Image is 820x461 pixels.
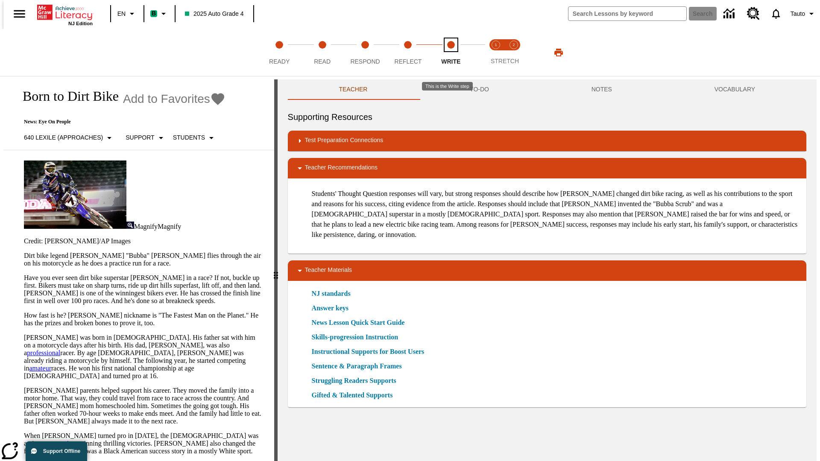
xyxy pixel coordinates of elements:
button: Print [545,45,572,60]
a: News Lesson Quick Start Guide, Will open in new browser window or tab [312,318,405,328]
button: Ready step 1 of 5 [255,29,304,76]
a: Gifted & Talented Supports [312,390,398,400]
span: B [152,8,156,19]
a: sensation [50,440,76,447]
button: Stretch Read step 1 of 2 [483,29,508,76]
p: Dirt bike legend [PERSON_NAME] "Bubba" [PERSON_NAME] flies through the air on his motorcycle as h... [24,252,264,267]
div: Instructional Panel Tabs [288,79,806,100]
p: Teacher Recommendations [305,163,378,173]
button: Read step 2 of 5 [297,29,347,76]
img: Motocross racer James Stewart flies through the air on his dirt bike. [24,160,126,229]
span: STRETCH [491,58,519,64]
div: activity [278,79,817,461]
span: Read [314,58,331,65]
a: Notifications [765,3,787,25]
div: reading [3,79,274,457]
span: EN [117,9,126,18]
button: Profile/Settings [787,6,820,21]
p: Support [126,133,154,142]
span: Magnify [158,223,181,230]
button: Scaffolds, Support [122,130,169,146]
p: Students' Thought Question responses will vary, but strong responses should describe how [PERSON_... [312,189,799,240]
p: Have you ever seen dirt bike superstar [PERSON_NAME] in a race? If not, buckle up first. Bikers m... [24,274,264,305]
a: NJ standards [312,289,356,299]
a: Sentence & Paragraph Frames, Will open in new browser window or tab [312,361,402,371]
button: Boost Class color is mint green. Change class color [147,6,172,21]
a: Data Center [718,2,742,26]
span: 2025 Auto Grade 4 [185,9,244,18]
h1: Born to Dirt Bike [14,88,119,104]
div: Press Enter or Spacebar and then press right and left arrow keys to move the slider [274,79,278,461]
p: News: Eye On People [14,119,225,125]
input: search field [568,7,686,20]
h6: Supporting Resources [288,110,806,124]
button: Write step 5 of 5 [426,29,476,76]
a: professional [27,349,60,356]
a: Answer keys, Will open in new browser window or tab [312,303,348,313]
p: [PERSON_NAME] parents helped support his career. They moved the family into a motor home. That wa... [24,387,264,425]
p: [PERSON_NAME] was born in [DEMOGRAPHIC_DATA]. His father sat with him on a motorcycle days after ... [24,334,264,380]
button: Respond step 3 of 5 [340,29,390,76]
div: Teacher Recommendations [288,158,806,178]
button: Support Offline [26,441,87,461]
p: Credit: [PERSON_NAME]/AP Images [24,237,264,245]
span: Reflect [395,58,422,65]
div: Test Preparation Connections [288,131,806,151]
a: Struggling Readers Supports [312,376,401,386]
button: Stretch Respond step 2 of 2 [501,29,526,76]
button: Open side menu [7,1,32,26]
img: Magnify [126,222,134,229]
button: Select Lexile, 640 Lexile (Approaches) [20,130,118,146]
span: Tauto [791,9,805,18]
button: Select Student [170,130,220,146]
span: Ready [269,58,290,65]
div: This is the Write step [422,82,473,90]
button: Language: EN, Select a language [114,6,141,21]
div: Teacher Materials [288,260,806,281]
span: Write [441,58,460,65]
p: 640 Lexile (Approaches) [24,133,103,142]
text: 1 [495,43,497,47]
span: Support Offline [43,448,80,454]
button: Teacher [288,79,419,100]
p: When [PERSON_NAME] turned pro in [DATE], the [DEMOGRAPHIC_DATA] was an instant , winning thrillin... [24,432,264,455]
p: Teacher Materials [305,266,352,276]
button: TO-DO [419,79,540,100]
a: amateur [29,365,51,372]
a: Instructional Supports for Boost Users, Will open in new browser window or tab [312,347,425,357]
p: Test Preparation Connections [305,136,384,146]
a: Resource Center, Will open in new tab [742,2,765,25]
span: Magnify [134,223,158,230]
span: Add to Favorites [123,92,210,106]
button: VOCABULARY [663,79,806,100]
button: Add to Favorites - Born to Dirt Bike [123,91,225,106]
text: 2 [512,43,515,47]
p: Students [173,133,205,142]
p: How fast is he? [PERSON_NAME] nickname is "The Fastest Man on the Planet." He has the prizes and ... [24,312,264,327]
a: Skills-progression Instruction, Will open in new browser window or tab [312,332,398,342]
span: NJ Edition [68,21,93,26]
button: Reflect step 4 of 5 [383,29,433,76]
button: NOTES [540,79,663,100]
div: Home [37,3,93,26]
span: Respond [350,58,380,65]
